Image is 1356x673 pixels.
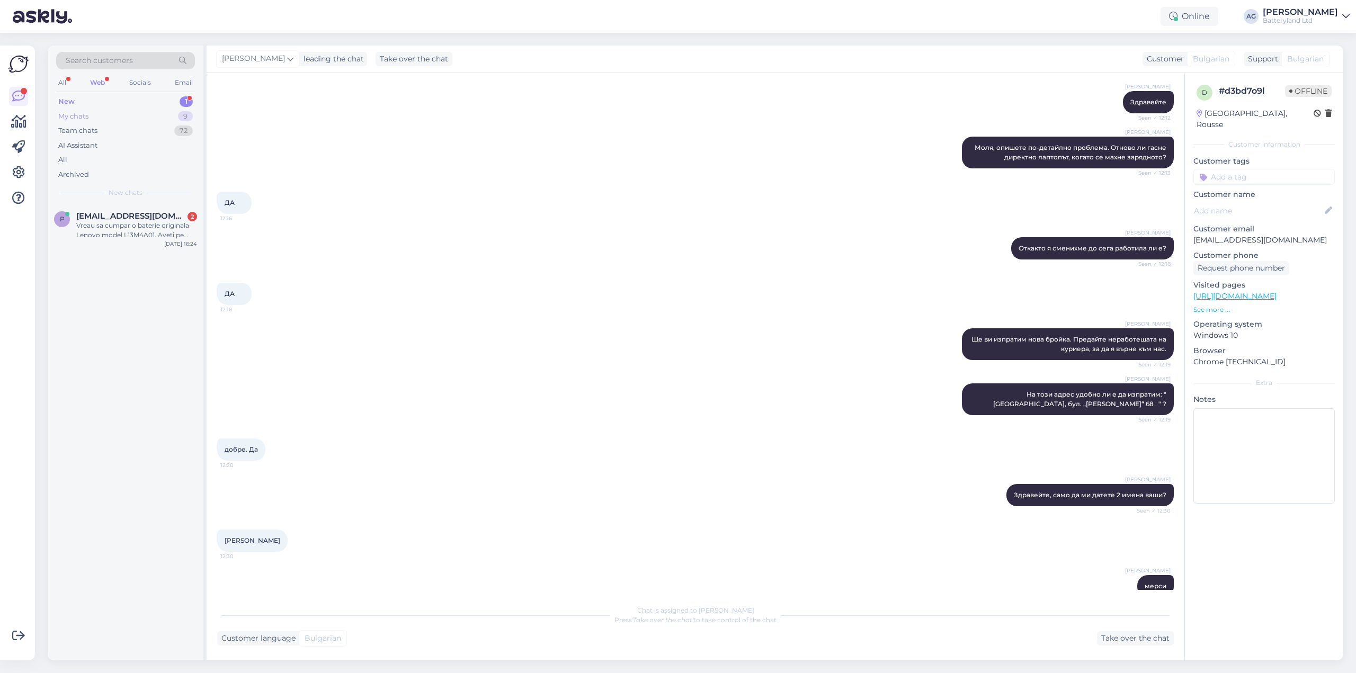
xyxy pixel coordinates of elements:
[58,125,97,136] div: Team chats
[1244,9,1259,24] div: AG
[1161,7,1218,26] div: Online
[993,390,1166,408] span: На този адрес удобно ли е да изпратим: "[GEOGRAPHIC_DATA], бул. „[PERSON_NAME]“ 68 " ?
[1125,128,1171,136] span: [PERSON_NAME]
[1130,98,1166,106] span: Здравейте
[1125,229,1171,237] span: [PERSON_NAME]
[1131,114,1171,122] span: Seen ✓ 12:12
[58,169,89,180] div: Archived
[1197,108,1314,130] div: [GEOGRAPHIC_DATA], Rousse
[220,214,260,222] span: 12:16
[1125,567,1171,575] span: [PERSON_NAME]
[1019,244,1166,252] span: Откакто я сменихме до сега работила ли е?
[225,290,235,298] span: ДА
[1244,53,1278,65] div: Support
[1125,375,1171,383] span: [PERSON_NAME]
[1143,53,1184,65] div: Customer
[1193,305,1335,315] p: See more ...
[1193,378,1335,388] div: Extra
[1193,140,1335,149] div: Customer information
[1193,250,1335,261] p: Customer phone
[1193,356,1335,367] p: Chrome [TECHNICAL_ID]
[180,96,193,107] div: 1
[76,221,197,240] div: Vreau sa cumpar o baterie originala Lenovo model L13M4A01. Aveti pe stoc?
[56,76,68,89] div: All
[220,552,260,560] span: 12:30
[1263,16,1338,25] div: Batteryland Ltd
[1193,261,1289,275] div: Request phone number
[220,461,260,469] span: 12:20
[222,53,285,65] span: [PERSON_NAME]
[1131,507,1171,515] span: Seen ✓ 12:30
[164,240,197,248] div: [DATE] 16:24
[188,212,197,221] div: 2
[1193,280,1335,291] p: Visited pages
[1194,205,1323,217] input: Add name
[1131,361,1171,369] span: Seen ✓ 12:19
[217,633,296,644] div: Customer language
[1193,53,1229,65] span: Bulgarian
[220,306,260,313] span: 12:18
[1263,8,1350,25] a: [PERSON_NAME]Batteryland Ltd
[1125,83,1171,91] span: [PERSON_NAME]
[1219,85,1285,97] div: # d3bd7o9l
[1193,223,1335,235] p: Customer email
[76,211,186,221] span: pompi.petricica@gmail.com
[1193,345,1335,356] p: Browser
[225,199,235,207] span: ДА
[1193,394,1335,405] p: Notes
[1131,416,1171,424] span: Seen ✓ 12:19
[88,76,107,89] div: Web
[127,76,153,89] div: Socials
[299,53,364,65] div: leading the chat
[58,155,67,165] div: All
[8,54,29,74] img: Askly Logo
[305,633,341,644] span: Bulgarian
[58,111,88,122] div: My chats
[1145,582,1166,590] span: мерси
[637,606,754,614] span: Chat is assigned to [PERSON_NAME]
[225,536,280,544] span: [PERSON_NAME]
[1193,189,1335,200] p: Customer name
[1097,631,1174,645] div: Take over the chat
[225,445,258,453] span: добре. Да
[109,188,142,198] span: New chats
[1193,330,1335,341] p: Windows 10
[66,55,133,66] span: Search customers
[58,140,97,151] div: AI Assistant
[1193,291,1277,301] a: [URL][DOMAIN_NAME]
[632,616,693,624] i: 'Take over the chat'
[58,96,75,107] div: New
[1285,85,1332,97] span: Offline
[1014,491,1166,499] span: Здравейте, само да ми датете 2 имена ваши?
[173,76,195,89] div: Email
[614,616,777,624] span: Press to take control of the chat
[1263,8,1338,16] div: [PERSON_NAME]
[971,335,1168,353] span: Ще ви изпратим нова бройка. Предайте неработещата на куриера, за да я върне към нас.
[1193,235,1335,246] p: [EMAIL_ADDRESS][DOMAIN_NAME]
[1131,169,1171,177] span: Seen ✓ 12:13
[178,111,193,122] div: 9
[1125,475,1171,483] span: [PERSON_NAME]
[1287,53,1324,65] span: Bulgarian
[1125,320,1171,328] span: [PERSON_NAME]
[975,143,1168,161] span: Моля, опишете по-детайлно проблема. Отново ли гасне директно лаптопът, когато се махне зарядното?
[1193,156,1335,167] p: Customer tags
[1193,169,1335,185] input: Add a tag
[174,125,193,136] div: 72
[1202,88,1207,96] span: d
[60,215,65,223] span: p
[376,52,452,66] div: Take over the chat
[1131,260,1171,268] span: Seen ✓ 12:18
[1193,319,1335,330] p: Operating system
